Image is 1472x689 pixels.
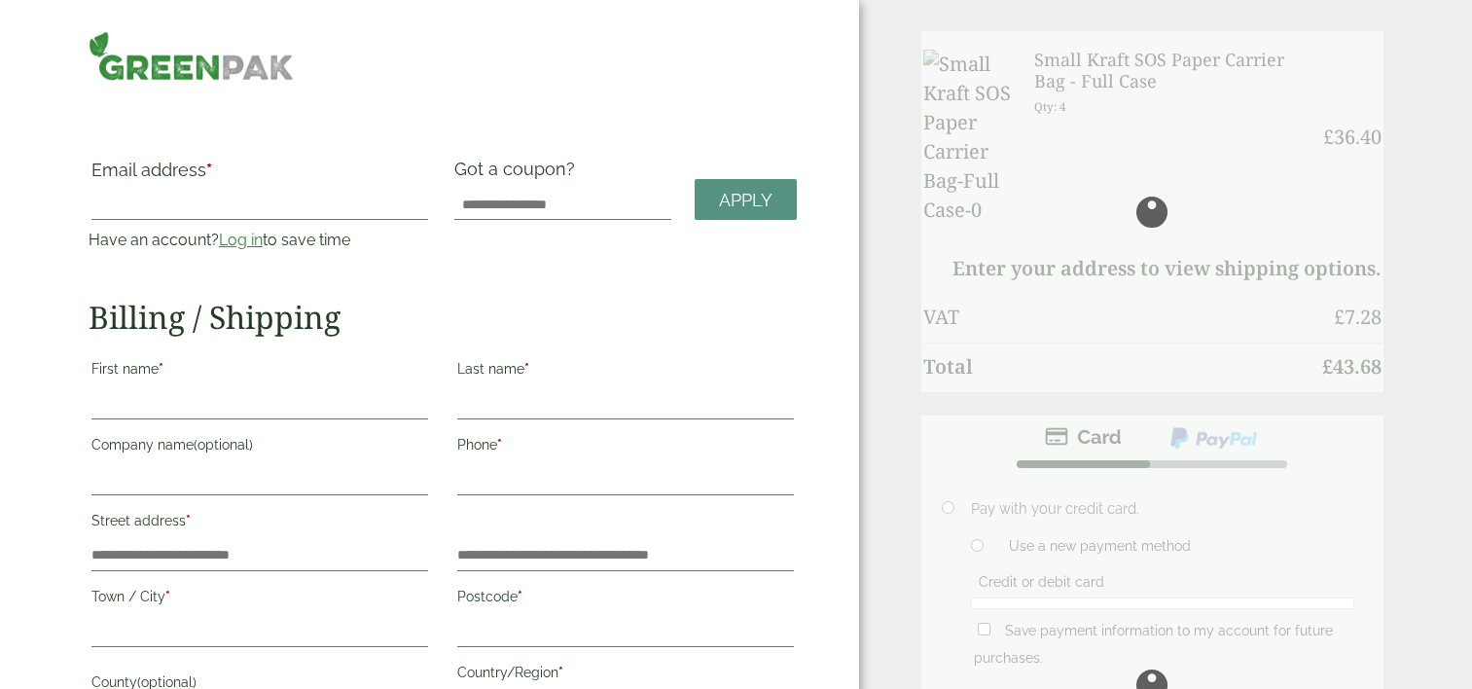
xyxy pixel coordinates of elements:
[454,159,583,189] label: Got a coupon?
[91,431,428,464] label: Company name
[165,589,170,604] abbr: required
[159,361,163,377] abbr: required
[457,431,794,464] label: Phone
[457,583,794,616] label: Postcode
[497,437,502,453] abbr: required
[89,31,294,81] img: GreenPak Supplies
[219,231,263,249] a: Log in
[194,437,253,453] span: (optional)
[558,665,563,680] abbr: required
[518,589,522,604] abbr: required
[206,160,212,180] abbr: required
[91,507,428,540] label: Street address
[91,162,428,189] label: Email address
[524,361,529,377] abbr: required
[91,583,428,616] label: Town / City
[719,190,772,211] span: Apply
[457,355,794,388] label: Last name
[89,299,797,336] h2: Billing / Shipping
[695,179,797,221] a: Apply
[186,513,191,528] abbr: required
[89,229,431,252] p: Have an account? to save time
[91,355,428,388] label: First name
